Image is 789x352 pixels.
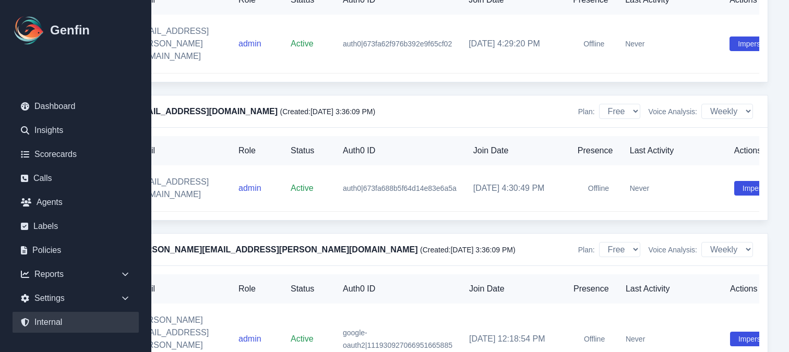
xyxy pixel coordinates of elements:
[578,185,584,191] div: Offline
[13,168,139,189] a: Calls
[282,274,334,304] th: Status
[578,106,595,117] span: Plan:
[13,288,139,309] div: Settings
[291,39,314,48] span: Active
[621,136,726,165] th: Last Activity
[420,246,516,254] span: (Created: [DATE] 3:36:09 PM )
[617,274,722,304] th: Last Activity
[583,39,604,49] span: Offline
[465,165,569,212] td: [DATE] 4:30:49 PM
[280,107,376,116] span: (Created: [DATE] 3:36:09 PM )
[625,40,644,48] span: Never
[13,264,139,285] div: Reports
[126,15,230,74] td: [EMAIL_ADDRESS][PERSON_NAME][DOMAIN_NAME]
[578,245,595,255] span: Plan:
[584,334,605,344] span: Offline
[132,244,516,256] h4: [PERSON_NAME][EMAIL_ADDRESS][PERSON_NAME][DOMAIN_NAME]
[50,22,90,39] h1: Genfin
[238,184,261,192] span: admin
[126,136,230,165] th: Email
[730,37,787,51] button: Impersonate
[126,165,230,212] td: [EMAIL_ADDRESS][DOMAIN_NAME]
[282,136,334,165] th: Status
[343,184,457,192] span: auth0|673fa688b5f64d14e83e6a5a
[13,216,139,237] a: Labels
[13,14,46,47] img: Logo
[334,136,465,165] th: Auth0 ID
[649,245,697,255] span: Voice Analysis:
[13,192,139,213] a: Agents
[13,144,139,165] a: Scorecards
[13,96,139,117] a: Dashboard
[573,41,579,47] div: Offline
[730,332,787,346] button: Impersonate
[460,15,565,74] td: [DATE] 4:29:20 PM
[230,136,282,165] th: Role
[565,274,617,304] th: Presence
[238,334,261,343] span: admin
[588,183,609,193] span: Offline
[343,40,452,48] span: auth0|673fa62f976b392e9f65cf02
[569,136,621,165] th: Presence
[461,274,565,304] th: Join Date
[126,274,230,304] th: Email
[343,329,452,349] span: google-oauth2|111930927066951665885
[291,334,314,343] span: Active
[13,312,139,333] a: Internal
[291,184,314,192] span: Active
[13,240,139,261] a: Policies
[626,335,645,343] span: Never
[132,105,375,118] h4: [EMAIL_ADDRESS][DOMAIN_NAME]
[334,274,461,304] th: Auth0 ID
[13,120,139,141] a: Insights
[230,274,282,304] th: Role
[649,106,697,117] span: Voice Analysis:
[465,136,569,165] th: Join Date
[573,336,580,342] div: Offline
[238,39,261,48] span: admin
[630,184,649,192] span: Never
